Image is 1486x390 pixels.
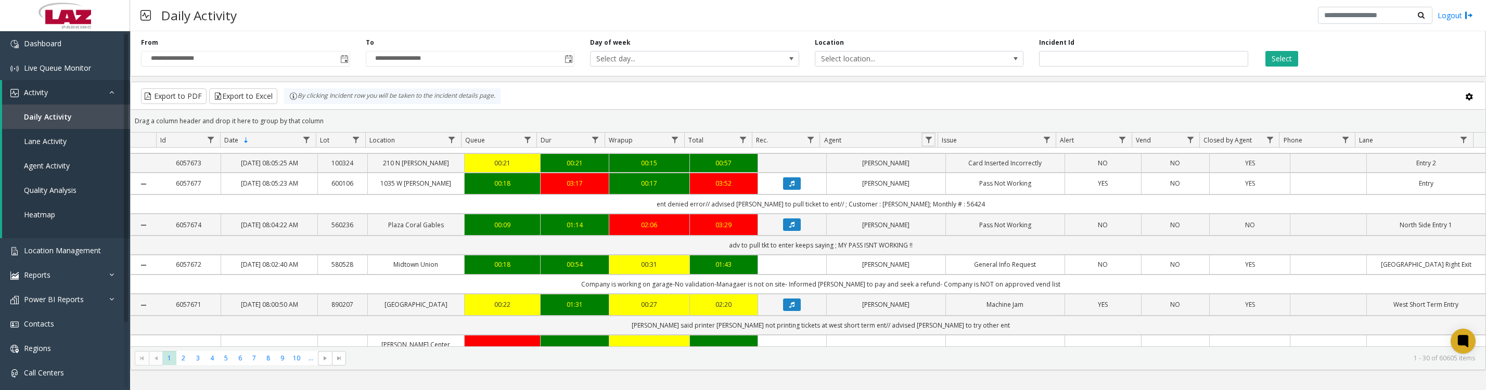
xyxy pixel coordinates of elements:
[324,345,361,355] a: 620429
[24,368,64,378] span: Call Centers
[1071,178,1135,188] a: YES
[1216,158,1284,168] a: YES
[696,178,752,188] a: 03:52
[131,112,1485,130] div: Drag a column header and drop it here to group by that column
[374,158,458,168] a: 210 N [PERSON_NAME]
[219,351,233,365] span: Page 5
[163,178,215,188] a: 6057677
[261,351,275,365] span: Page 8
[324,300,361,309] a: 890207
[590,38,631,47] label: Day of week
[242,136,250,145] span: Sortable
[332,351,346,366] span: Go to the last page
[352,354,1475,362] kendo-pager-info: 1 - 30 of 60605 items
[227,300,311,309] a: [DATE] 08:00:50 AM
[803,133,817,147] a: Rec. Filter Menu
[141,88,207,104] button: Export to PDF
[1071,345,1135,355] a: NO
[324,158,361,168] a: 100324
[191,351,205,365] span: Page 3
[374,340,458,359] a: [PERSON_NAME] Center Garage
[163,220,215,230] a: 6057674
[10,296,19,304] img: 'icon'
[1170,300,1180,309] span: NO
[547,220,603,230] a: 01:14
[10,320,19,329] img: 'icon'
[209,88,277,104] button: Export to Excel
[1116,133,1130,147] a: Alert Filter Menu
[10,271,19,280] img: 'icon'
[157,275,1486,294] td: Company is working on garage-No validation-Managaer is not on site- Informed [PERSON_NAME] to pay...
[588,133,602,147] a: Dur Filter Menu
[616,220,683,230] a: 02:06
[547,158,603,168] a: 00:21
[227,259,311,269] a: [DATE] 08:02:40 AM
[471,158,534,168] a: 00:21
[1071,220,1135,230] a: NO
[1438,10,1473,21] a: Logout
[921,133,936,147] a: Agent Filter Menu
[471,259,534,269] a: 00:18
[1245,260,1255,269] span: YES
[1170,345,1180,354] span: NO
[318,351,332,366] span: Go to the next page
[696,259,752,269] a: 01:43
[616,178,683,188] div: 00:17
[2,105,130,129] a: Daily Activity
[616,345,683,355] a: 00:34
[205,351,219,365] span: Page 4
[736,133,750,147] a: Total Filter Menu
[2,202,130,227] a: Heatmap
[471,220,534,230] div: 00:09
[688,136,703,145] span: Total
[471,300,534,309] a: 00:22
[824,136,841,145] span: Agent
[1148,158,1203,168] a: NO
[289,92,298,100] img: infoIcon.svg
[227,178,311,188] a: [DATE] 08:05:23 AM
[374,178,458,188] a: 1035 W [PERSON_NAME]
[1148,178,1203,188] a: NO
[1216,259,1284,269] a: YES
[227,345,311,355] a: [DATE] 07:59:08 AM
[324,220,361,230] a: 560236
[233,351,247,365] span: Page 6
[1060,136,1074,145] span: Alert
[366,38,374,47] label: To
[1373,345,1479,355] a: Analog Lane
[952,345,1058,355] a: Hotel Customer
[952,220,1058,230] a: Pass Not Working
[616,158,683,168] div: 00:15
[24,270,50,280] span: Reports
[815,51,982,66] span: Select location...
[160,136,166,145] span: Id
[290,351,304,365] span: Page 10
[1148,345,1203,355] a: NO
[547,345,603,355] div: 00:39
[1265,51,1298,67] button: Select
[24,319,54,329] span: Contacts
[591,51,757,66] span: Select day...
[227,158,311,168] a: [DATE] 08:05:25 AM
[696,220,752,230] a: 03:29
[2,153,130,178] a: Agent Activity
[668,133,682,147] a: Wrapup Filter Menu
[10,64,19,73] img: 'icon'
[369,136,395,145] span: Location
[547,259,603,269] a: 00:54
[24,210,55,219] span: Heatmap
[616,300,683,309] a: 00:27
[1148,220,1203,230] a: NO
[24,161,70,171] span: Agent Activity
[2,80,130,105] a: Activity
[833,220,939,230] a: [PERSON_NAME]
[247,351,261,365] span: Page 7
[471,178,534,188] a: 00:18
[204,133,218,147] a: Id Filter Menu
[1359,136,1373,145] span: Lane
[321,354,329,362] span: Go to the next page
[1216,220,1284,230] a: NO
